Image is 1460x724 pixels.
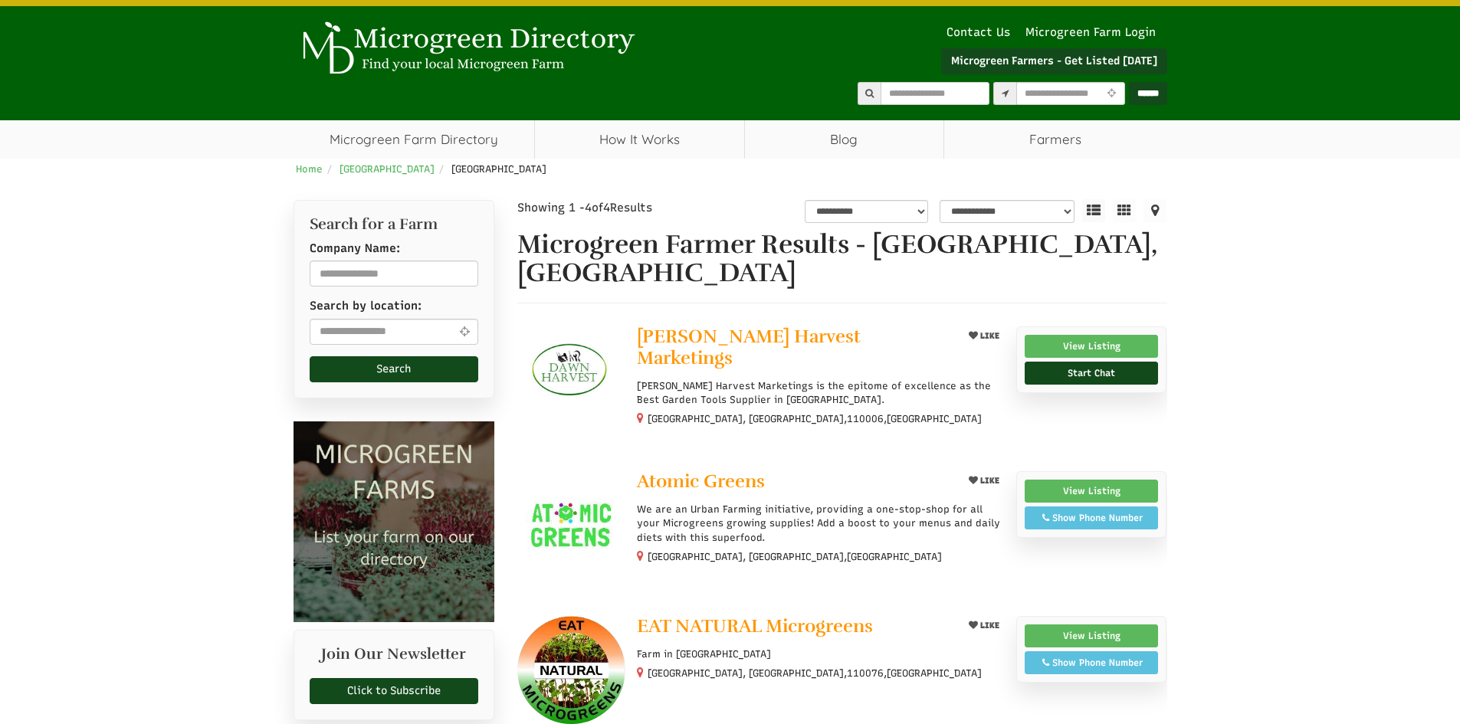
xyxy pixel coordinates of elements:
a: View Listing [1025,624,1159,647]
a: Home [296,163,323,175]
a: Atomic Greens [637,471,950,495]
i: Use Current Location [1104,89,1120,99]
small: [GEOGRAPHIC_DATA], [GEOGRAPHIC_DATA], , [648,667,982,679]
p: We are an Urban Farming initiative, providing a one-stop-shop for all your Microgreens growing su... [637,503,1004,545]
a: Contact Us [939,25,1018,39]
a: [PERSON_NAME] Harvest Marketings [637,326,950,371]
img: Microgreen Directory [294,21,638,75]
span: Atomic Greens [637,470,765,493]
small: [GEOGRAPHIC_DATA], [GEOGRAPHIC_DATA], , [648,413,982,424]
span: [PERSON_NAME] Harvest Marketings [637,325,861,369]
select: sortbox-1 [940,200,1074,223]
span: LIKE [978,621,999,631]
a: Click to Subscribe [310,678,479,704]
a: Blog [745,120,943,159]
span: Farmers [944,120,1167,159]
label: Search by location: [310,298,422,314]
h2: Search for a Farm [310,216,479,233]
a: View Listing [1025,335,1159,358]
button: Search [310,356,479,382]
span: [GEOGRAPHIC_DATA] [847,550,942,564]
span: 110076 [847,667,884,680]
select: overall_rating_filter-1 [805,200,928,223]
div: Showing 1 - of Results [517,200,733,216]
img: Atomic Greens [517,471,625,579]
img: Microgreen Farms list your microgreen farm today [294,421,495,623]
p: Farm in [GEOGRAPHIC_DATA] [637,647,1004,661]
div: Show Phone Number [1033,656,1150,670]
span: [GEOGRAPHIC_DATA] [451,163,546,175]
span: EAT NATURAL Microgreens [637,614,873,637]
a: Microgreen Farm Directory [294,120,535,159]
button: LIKE [963,471,1005,490]
div: Show Phone Number [1033,511,1150,525]
h1: Microgreen Farmer Results - [GEOGRAPHIC_DATA], [GEOGRAPHIC_DATA] [517,231,1167,288]
img: Dawn Harvest Marketings [517,326,625,434]
a: Start Chat [1025,362,1159,385]
span: 4 [585,201,592,215]
span: 4 [603,201,610,215]
a: EAT NATURAL Microgreens [637,616,950,640]
span: [GEOGRAPHIC_DATA] [887,667,982,680]
h2: Join Our Newsletter [310,646,479,670]
label: Company Name: [310,241,400,257]
a: View Listing [1025,480,1159,503]
span: LIKE [978,331,999,341]
button: LIKE [963,616,1005,635]
span: [GEOGRAPHIC_DATA] [887,412,982,426]
p: [PERSON_NAME] Harvest Marketings is the epitome of excellence as the Best Garden Tools Supplier i... [637,379,1004,407]
a: Microgreen Farm Login [1025,25,1163,39]
i: Use Current Location [455,326,473,337]
img: EAT NATURAL Microgreens [517,616,625,724]
span: LIKE [978,476,999,486]
a: Microgreen Farmers - Get Listed [DATE] [941,48,1167,74]
small: [GEOGRAPHIC_DATA], [GEOGRAPHIC_DATA], [648,551,942,562]
button: LIKE [963,326,1005,346]
a: [GEOGRAPHIC_DATA] [340,163,435,175]
a: How It Works [535,120,744,159]
span: 110006 [847,412,884,426]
